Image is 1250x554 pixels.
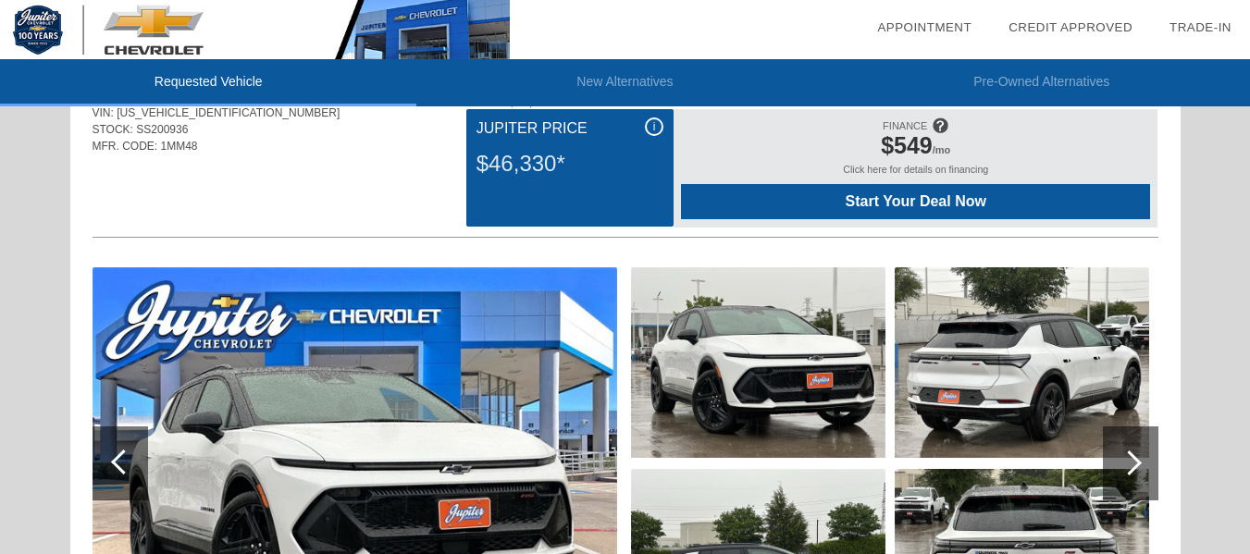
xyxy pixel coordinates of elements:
[93,182,1158,212] div: Quoted on [DATE] 9:55:15 PM
[416,59,833,106] li: New Alternatives
[834,59,1250,106] li: Pre-Owned Alternatives
[895,267,1149,458] img: image.aspx
[877,20,972,34] a: Appointment
[681,164,1150,184] div: Click here for details on financing
[476,140,663,188] div: $46,330*
[1009,20,1132,34] a: Credit Approved
[631,267,885,458] img: image.aspx
[1170,20,1231,34] a: Trade-In
[704,193,1127,210] span: Start Your Deal Now
[476,117,663,140] div: Jupiter Price
[136,123,188,136] span: SS200936
[93,140,158,153] span: MFR. CODE:
[653,120,656,133] span: i
[93,123,133,136] span: STOCK:
[690,132,1141,164] div: /mo
[881,132,933,158] span: $549
[161,140,198,153] span: 1MM48
[883,120,927,131] span: FINANCE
